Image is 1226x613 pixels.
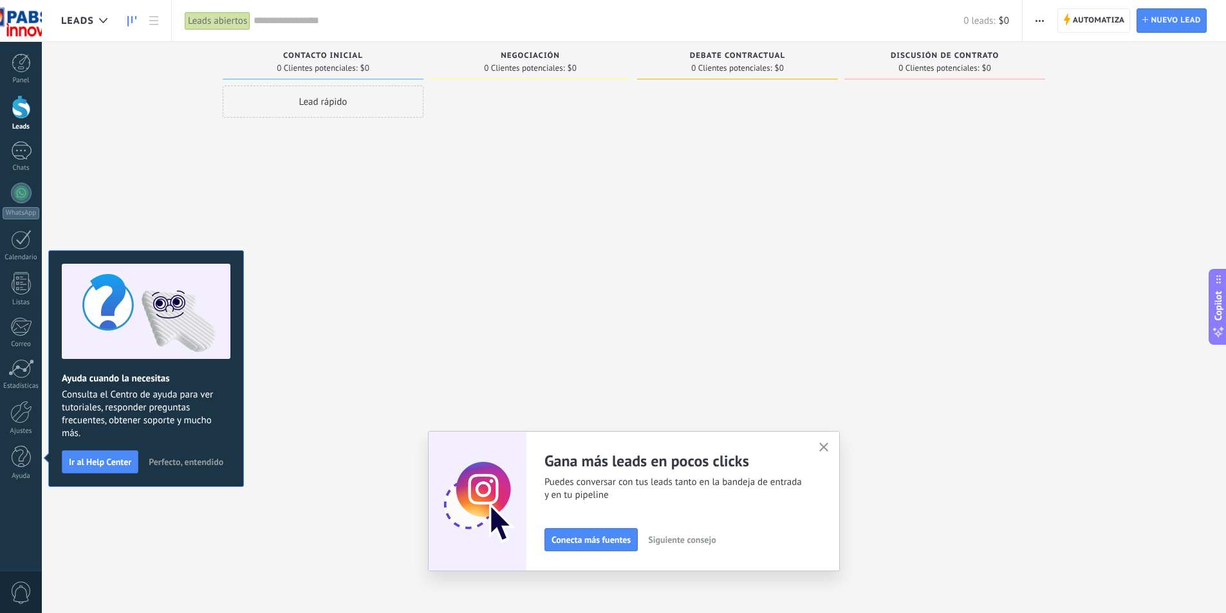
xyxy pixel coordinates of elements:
div: WhatsApp [3,207,39,219]
div: Ayuda [3,472,40,480]
span: Perfecto, entendido [149,457,223,466]
div: Correo [3,340,40,349]
div: Discusión de contrato [851,51,1039,62]
div: Leads [3,123,40,131]
span: Conecta más fuentes [552,535,631,544]
span: 0 Clientes potenciales: [691,64,772,72]
span: Copilot [1212,291,1225,320]
span: 0 leads: [963,15,995,27]
span: Leads [61,15,94,27]
a: Lista [143,8,165,33]
div: Leads abiertos [185,12,250,30]
a: Leads [121,8,143,33]
h2: Ayuda cuando la necesitas [62,372,230,385]
span: $0 [568,64,577,72]
span: $0 [775,64,784,72]
div: Panel [3,77,40,85]
span: Automatiza [1073,9,1125,32]
span: Contacto inicial [283,51,363,60]
span: Debate contractual [690,51,785,60]
span: $0 [999,15,1009,27]
span: 0 Clientes potenciales: [484,64,564,72]
span: 0 Clientes potenciales: [898,64,979,72]
div: Chats [3,164,40,172]
button: Perfecto, entendido [143,452,229,471]
div: Listas [3,298,40,307]
span: Negociación [501,51,560,60]
button: Más [1030,8,1049,33]
span: 0 Clientes potenciales: [277,64,357,72]
div: Debate contractual [644,51,831,62]
button: Conecta más fuentes [544,528,638,551]
span: Siguiente consejo [648,535,716,544]
a: Automatiza [1057,8,1131,33]
span: $0 [360,64,369,72]
span: Puedes conversar con tus leads tanto en la bandeja de entrada y en tu pipeline [544,476,803,502]
div: Contacto inicial [229,51,417,62]
span: Nuevo lead [1151,9,1201,32]
span: $0 [982,64,991,72]
div: Lead rápido [223,86,423,118]
span: Consulta el Centro de ayuda para ver tutoriales, responder preguntas frecuentes, obtener soporte ... [62,389,230,440]
span: Ir al Help Center [69,457,131,466]
div: Ajustes [3,427,40,435]
span: Discusión de contrato [891,51,999,60]
a: Nuevo lead [1137,8,1207,33]
button: Siguiente consejo [642,530,721,549]
div: Negociación [436,51,624,62]
div: Estadísticas [3,382,40,390]
h2: Gana más leads en pocos clicks [544,451,803,471]
button: Ir al Help Center [62,450,138,473]
div: Calendario [3,253,40,262]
